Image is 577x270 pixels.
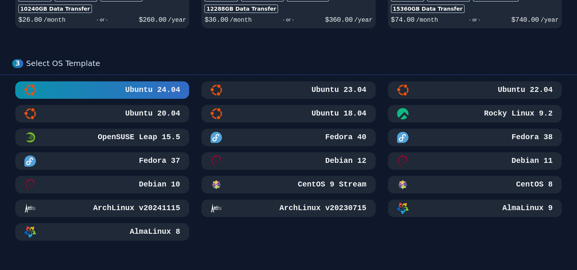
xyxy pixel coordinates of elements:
h3: Ubuntu 20.04 [124,108,180,119]
div: 10240 GB Data Transfer [18,5,92,13]
img: AlmaLinux 9 [397,202,408,214]
button: Fedora 37Fedora 37 [15,152,189,170]
button: Ubuntu 22.04Ubuntu 22.04 [388,81,562,99]
h3: AlmaLinux 8 [128,227,180,237]
div: Select OS Template [26,59,565,68]
span: /month [416,17,438,24]
div: 3 [12,59,23,68]
span: $ 740.00 [511,16,539,24]
img: Ubuntu 23.04 [211,84,222,96]
img: Ubuntu 22.04 [397,84,408,96]
img: CentOS 9 Stream [211,179,222,190]
span: /year [540,17,559,24]
div: - or - [438,14,511,25]
img: Ubuntu 20.04 [24,108,36,119]
span: /year [354,17,373,24]
div: 15360 GB Data Transfer [391,5,464,13]
button: Ubuntu 24.04Ubuntu 24.04 [15,81,189,99]
h3: Debian 12 [324,156,366,166]
span: /month [43,17,66,24]
h3: CentOS 9 Stream [296,179,366,190]
h3: Fedora 37 [137,156,180,166]
button: ArchLinux v20241115ArchLinux v20241115 [15,199,189,217]
img: Fedora 38 [397,132,408,143]
img: Debian 10 [24,179,36,190]
button: CentOS 8CentOS 8 [388,176,562,193]
button: Ubuntu 20.04Ubuntu 20.04 [15,105,189,122]
button: CentOS 9 StreamCentOS 9 Stream [201,176,375,193]
img: Fedora 37 [24,155,36,167]
button: AlmaLinux 8AlmaLinux 8 [15,223,189,241]
img: ArchLinux v20230715 [211,202,222,214]
img: CentOS 8 [397,179,408,190]
img: Rocky Linux 9.2 [397,108,408,119]
button: Debian 12Debian 12 [201,152,375,170]
h3: Ubuntu 22.04 [496,85,553,95]
span: $ 74.00 [391,16,415,24]
h3: Rocky Linux 9.2 [482,108,553,119]
img: Fedora 40 [211,132,222,143]
span: $ 360.00 [325,16,352,24]
h3: Ubuntu 23.04 [310,85,366,95]
h3: CentOS 8 [514,179,553,190]
img: Debian 12 [211,155,222,167]
img: ArchLinux v20241115 [24,202,36,214]
h3: Debian 11 [510,156,553,166]
button: Ubuntu 23.04Ubuntu 23.04 [201,81,375,99]
img: Ubuntu 24.04 [24,84,36,96]
button: Ubuntu 18.04Ubuntu 18.04 [201,105,375,122]
img: Ubuntu 18.04 [211,108,222,119]
div: - or - [66,14,139,25]
h3: AlmaLinux 9 [501,203,553,214]
img: OpenSUSE Leap 15.5 Minimal [24,132,36,143]
h3: Ubuntu 18.04 [310,108,366,119]
button: Fedora 40Fedora 40 [201,129,375,146]
span: /month [230,17,252,24]
button: Debian 11Debian 11 [388,152,562,170]
button: Rocky Linux 9.2Rocky Linux 9.2 [388,105,562,122]
div: - or - [252,14,325,25]
h3: OpenSUSE Leap 15.5 [96,132,180,143]
button: OpenSUSE Leap 15.5 MinimalOpenSUSE Leap 15.5 [15,129,189,146]
span: $ 36.00 [204,16,228,24]
button: AlmaLinux 9AlmaLinux 9 [388,199,562,217]
div: 12288 GB Data Transfer [204,5,278,13]
h3: Fedora 38 [510,132,553,143]
h3: Ubuntu 24.04 [124,85,180,95]
button: Debian 10Debian 10 [15,176,189,193]
button: Fedora 38Fedora 38 [388,129,562,146]
span: $ 26.00 [18,16,42,24]
span: $ 260.00 [139,16,166,24]
img: AlmaLinux 8 [24,226,36,238]
h3: ArchLinux v20241115 [92,203,180,214]
h3: Debian 10 [137,179,180,190]
h3: Fedora 40 [324,132,366,143]
img: Debian 11 [397,155,408,167]
h3: ArchLinux v20230715 [278,203,366,214]
button: ArchLinux v20230715ArchLinux v20230715 [201,199,375,217]
span: /year [168,17,186,24]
